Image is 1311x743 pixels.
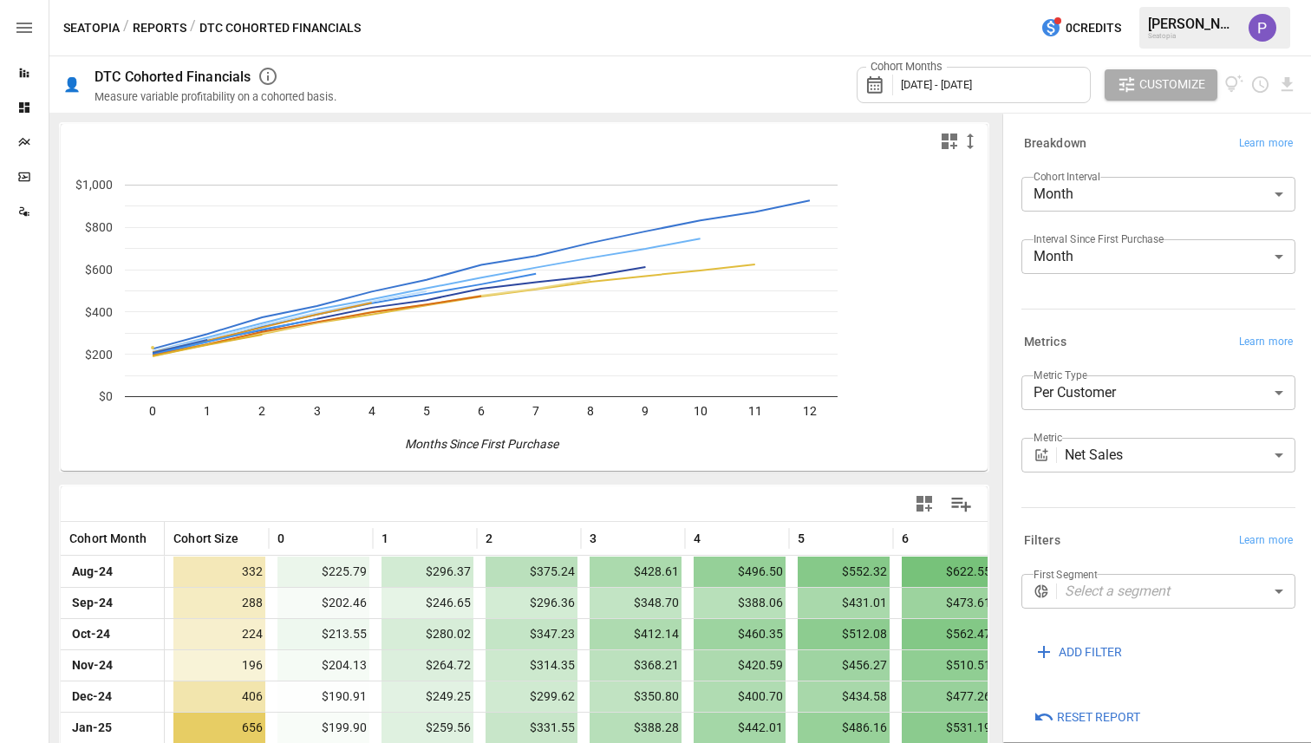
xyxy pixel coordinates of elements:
span: $296.36 [486,588,577,618]
span: Dec-24 [69,681,114,712]
span: $420.59 [694,650,786,681]
span: $204.13 [277,650,369,681]
span: $400.70 [694,681,786,712]
text: $600 [85,263,113,277]
span: Sep-24 [69,588,115,618]
span: $562.47 [902,619,994,649]
text: 1 [204,404,211,418]
span: 1 [382,530,388,547]
span: $552.32 [798,557,890,587]
span: 2 [486,530,492,547]
text: 2 [258,404,265,418]
span: $510.51 [902,650,994,681]
label: Metric Type [1034,368,1087,382]
span: $348.70 [590,588,682,618]
button: Download report [1277,75,1297,95]
span: $428.61 [590,557,682,587]
span: $496.50 [694,557,786,587]
span: 3 [590,530,597,547]
span: $375.24 [486,557,577,587]
button: Reset Report [1021,702,1152,733]
span: 288 [173,588,265,618]
span: $350.80 [590,681,682,712]
text: $400 [85,305,113,319]
label: Cohort Months [866,59,947,75]
text: 0 [149,404,156,418]
h6: Breakdown [1024,134,1086,153]
span: $280.02 [382,619,473,649]
span: 6 [902,530,909,547]
span: ADD FILTER [1059,642,1122,663]
span: $412.14 [590,619,682,649]
text: 3 [314,404,321,418]
div: Measure variable profitability on a cohorted basis. [95,90,336,103]
span: 5 [798,530,805,547]
div: [PERSON_NAME] [1148,16,1238,32]
img: Prateek Batra [1249,14,1276,42]
button: Schedule report [1250,75,1270,95]
text: 7 [532,404,539,418]
span: Learn more [1239,334,1293,351]
button: Reports [133,17,186,39]
span: $486.16 [798,713,890,743]
span: $225.79 [277,557,369,587]
span: $202.46 [277,588,369,618]
span: Jan-25 [69,713,114,743]
h6: Metrics [1024,333,1066,352]
span: $431.01 [798,588,890,618]
text: 8 [587,404,594,418]
span: $264.72 [382,650,473,681]
text: $800 [85,220,113,234]
button: 0Credits [1034,12,1128,44]
span: $388.28 [590,713,682,743]
span: $368.21 [590,650,682,681]
span: $347.23 [486,619,577,649]
text: $1,000 [75,178,113,192]
span: $473.61 [902,588,994,618]
text: 11 [748,404,762,418]
span: Learn more [1239,135,1293,153]
span: $213.55 [277,619,369,649]
span: Customize [1139,74,1205,95]
text: $200 [85,348,113,362]
span: 4 [694,530,701,547]
text: Months Since First Purchase [405,437,560,451]
span: Aug-24 [69,557,115,587]
span: Nov-24 [69,650,115,681]
span: Cohort Month [69,530,147,547]
span: $259.56 [382,713,473,743]
span: Oct-24 [69,619,113,649]
span: $456.27 [798,650,890,681]
button: Manage Columns [942,485,981,524]
span: 196 [173,650,265,681]
span: $388.06 [694,588,786,618]
span: 332 [173,557,265,587]
text: 10 [694,404,708,418]
span: $442.01 [694,713,786,743]
label: Metric [1034,430,1062,445]
span: $190.91 [277,681,369,712]
div: Net Sales [1065,438,1295,473]
span: $622.55 [902,557,994,587]
span: $314.35 [486,650,577,681]
div: Seatopia [1148,32,1238,40]
span: $249.25 [382,681,473,712]
span: Learn more [1239,532,1293,550]
span: 656 [173,713,265,743]
button: View documentation [1224,69,1244,101]
span: $477.26 [902,681,994,712]
text: $0 [99,389,113,403]
text: 5 [423,404,430,418]
em: Select a segment [1065,583,1170,599]
label: Interval Since First Purchase [1034,231,1164,246]
span: $531.19 [902,713,994,743]
text: 6 [478,404,485,418]
text: 4 [369,404,375,418]
span: $512.08 [798,619,890,649]
span: 0 Credits [1066,17,1121,39]
text: 12 [803,404,817,418]
button: Seatopia [63,17,120,39]
text: 9 [642,404,649,418]
span: $296.37 [382,557,473,587]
